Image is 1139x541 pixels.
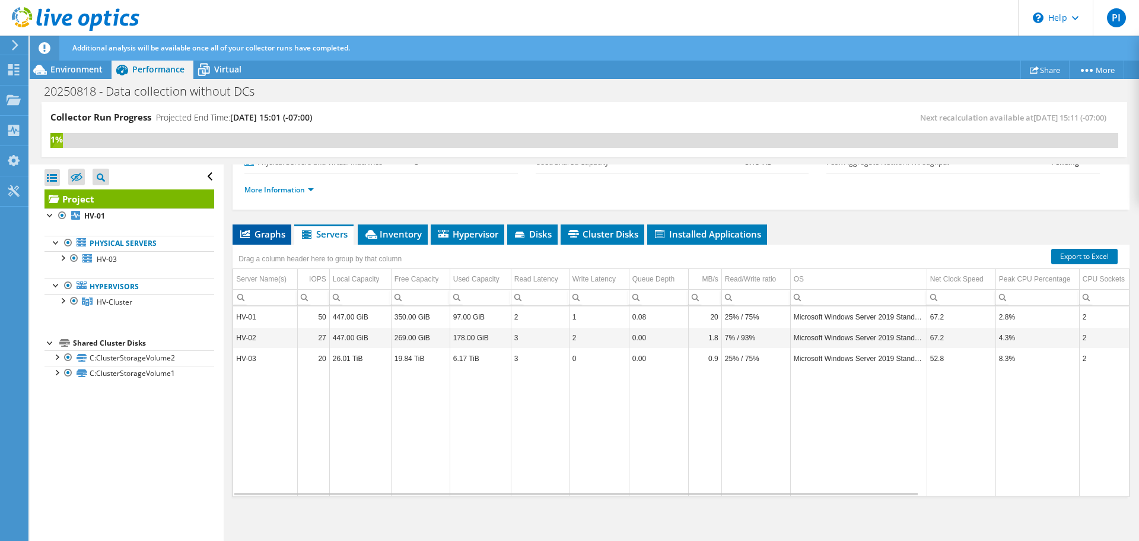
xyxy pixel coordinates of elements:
div: Local Capacity [333,272,380,286]
td: Local Capacity Column [329,269,391,290]
a: Project [44,189,214,208]
a: HV-01 [44,208,214,224]
td: Net Clock Speed Column [927,269,995,290]
td: Column Net Clock Speed, Value 67.2 [927,327,995,348]
td: Read Latency Column [511,269,569,290]
td: Column MB/s, Value 0.9 [688,348,721,369]
div: Free Capacity [394,272,439,286]
div: Read/Write ratio [725,272,776,286]
div: Net Clock Speed [930,272,984,286]
td: Column Queue Depth, Value 0.00 [629,327,688,348]
td: Peak CPU Percentage Column [995,269,1079,290]
span: Inventory [364,228,422,240]
span: Hypervisor [437,228,498,240]
td: Column OS, Value Microsoft Windows Server 2019 Standard [790,348,927,369]
td: Column OS, Filter cell [790,289,927,305]
td: Column Read Latency, Value 2 [511,306,569,327]
span: HV-Cluster [97,297,132,307]
a: Export to Excel [1051,249,1118,264]
div: Read Latency [514,272,558,286]
td: Column Used Capacity, Value 178.00 GiB [450,327,511,348]
td: Column Peak CPU Percentage, Value 8.3% [995,348,1079,369]
td: Read/Write ratio Column [721,269,790,290]
td: CPU Sockets Column [1079,269,1135,290]
td: Column IOPS, Filter cell [297,289,329,305]
div: Drag a column header here to group by that column [236,251,405,267]
td: Column OS, Value Microsoft Windows Server 2019 Standard [790,306,927,327]
span: Graphs [238,228,285,240]
td: Column MB/s, Filter cell [688,289,721,305]
a: C:ClusterStorageVolume1 [44,366,214,381]
div: Data grid [233,245,1130,497]
td: Queue Depth Column [629,269,688,290]
td: Column Queue Depth, Value 0.08 [629,306,688,327]
td: Column Read Latency, Value 3 [511,348,569,369]
td: Column Free Capacity, Value 350.00 GiB [391,306,450,327]
b: 3 [415,157,419,167]
div: Queue Depth [632,272,675,286]
td: Column IOPS, Value 27 [297,327,329,348]
td: Column CPU Sockets, Value 2 [1079,306,1135,327]
span: Cluster Disks [567,228,638,240]
span: Environment [50,64,103,75]
td: IOPS Column [297,269,329,290]
div: OS [794,272,804,286]
div: Server Name(s) [236,272,287,286]
div: Used Capacity [453,272,499,286]
td: Column IOPS, Value 20 [297,348,329,369]
span: HV-03 [97,254,117,264]
td: Column OS, Value Microsoft Windows Server 2019 Standard [790,327,927,348]
td: Column Used Capacity, Filter cell [450,289,511,305]
td: Free Capacity Column [391,269,450,290]
td: Column Free Capacity, Filter cell [391,289,450,305]
b: 5.18 TiB [745,157,772,167]
span: PI [1107,8,1126,27]
td: Column Read/Write ratio, Value 7% / 93% [721,327,790,348]
td: Column Read/Write ratio, Value 25% / 75% [721,306,790,327]
td: Column Server Name(s), Value HV-01 [233,306,297,327]
td: Column MB/s, Value 1.8 [688,327,721,348]
td: Column Read Latency, Value 3 [511,327,569,348]
b: Pending [1051,157,1079,167]
td: Column CPU Sockets, Value 2 [1079,327,1135,348]
td: Column Write Latency, Filter cell [569,289,629,305]
td: Column Free Capacity, Value 19.84 TiB [391,348,450,369]
td: Column Peak CPU Percentage, Filter cell [995,289,1079,305]
td: Used Capacity Column [450,269,511,290]
a: Physical Servers [44,236,214,251]
td: Column Write Latency, Value 1 [569,306,629,327]
td: Column Local Capacity, Value 26.01 TiB [329,348,391,369]
span: Additional analysis will be available once all of your collector runs have completed. [72,43,350,53]
td: Write Latency Column [569,269,629,290]
div: MB/s [702,272,718,286]
span: Installed Applications [653,228,761,240]
td: Column Used Capacity, Value 6.17 TiB [450,348,511,369]
div: Shared Cluster Disks [73,336,214,350]
td: Column Peak CPU Percentage, Value 4.3% [995,327,1079,348]
h4: Projected End Time: [156,111,312,124]
td: Column CPU Sockets, Value 2 [1079,348,1135,369]
td: Column Peak CPU Percentage, Value 2.8% [995,306,1079,327]
td: Column Net Clock Speed, Value 52.8 [927,348,995,369]
a: Share [1020,61,1070,79]
td: Column Net Clock Speed, Filter cell [927,289,995,305]
td: Server Name(s) Column [233,269,297,290]
td: Column Read/Write ratio, Filter cell [721,289,790,305]
div: Peak CPU Percentage [999,272,1071,286]
td: Column Write Latency, Value 2 [569,327,629,348]
td: Column Used Capacity, Value 97.00 GiB [450,306,511,327]
td: Column Queue Depth, Filter cell [629,289,688,305]
td: Column Queue Depth, Value 0.00 [629,348,688,369]
td: MB/s Column [688,269,721,290]
h1: 20250818 - Data collection without DCs [39,85,273,98]
b: HV-01 [84,211,105,221]
span: [DATE] 15:01 (-07:00) [230,112,312,123]
td: Column Net Clock Speed, Value 67.2 [927,306,995,327]
td: Column Server Name(s), Value HV-02 [233,327,297,348]
a: Hypervisors [44,279,214,294]
td: Column Server Name(s), Filter cell [233,289,297,305]
td: Column Write Latency, Value 0 [569,348,629,369]
span: Disks [513,228,552,240]
a: HV-03 [44,251,214,267]
span: Servers [300,228,348,240]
